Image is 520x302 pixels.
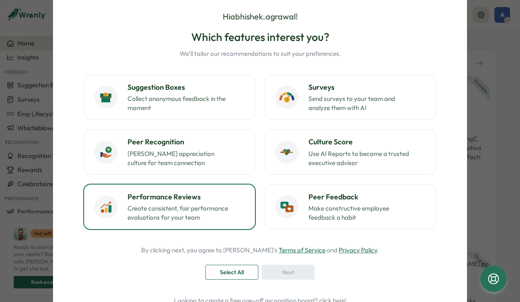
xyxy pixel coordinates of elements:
[308,137,426,147] h3: Culture Score
[220,265,244,279] span: Select All
[180,49,341,58] p: We'll tailor our recommendations to suit your preferences.
[265,185,436,229] button: Peer FeedbackMake constructive employee feedback a habit
[128,137,245,147] h3: Peer Recognition
[265,75,436,120] button: SurveysSend surveys to your team and analyze them with AI
[128,204,231,222] p: Create consistent, fair performance evaluations for your team
[308,204,412,222] p: Make constructive employee feedback a habit
[339,246,377,254] a: Privacy Policy
[308,149,412,168] p: Use AI Reports to become a trusted executive advisor
[308,94,412,113] p: Send surveys to your team and analyze them with AI
[141,246,379,255] p: By clicking next, you agree to [PERSON_NAME]'s and .
[205,265,258,280] button: Select All
[223,10,298,23] p: Hi abhishek.agrawal !
[128,192,245,202] h3: Performance Reviews
[279,246,325,254] a: Terms of Service
[180,30,341,44] h2: Which features interest you?
[84,129,255,174] button: Peer Recognition[PERSON_NAME] appreciation culture for team connection
[308,82,426,93] h3: Surveys
[308,192,426,202] h3: Peer Feedback
[84,185,255,229] button: Performance ReviewsCreate consistent, fair performance evaluations for your team
[128,149,231,168] p: [PERSON_NAME] appreciation culture for team connection
[84,75,255,120] button: Suggestion BoxesCollect anonymous feedback in the moment
[128,82,245,93] h3: Suggestion Boxes
[265,129,436,174] button: Culture ScoreUse AI Reports to become a trusted executive advisor
[128,94,231,113] p: Collect anonymous feedback in the moment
